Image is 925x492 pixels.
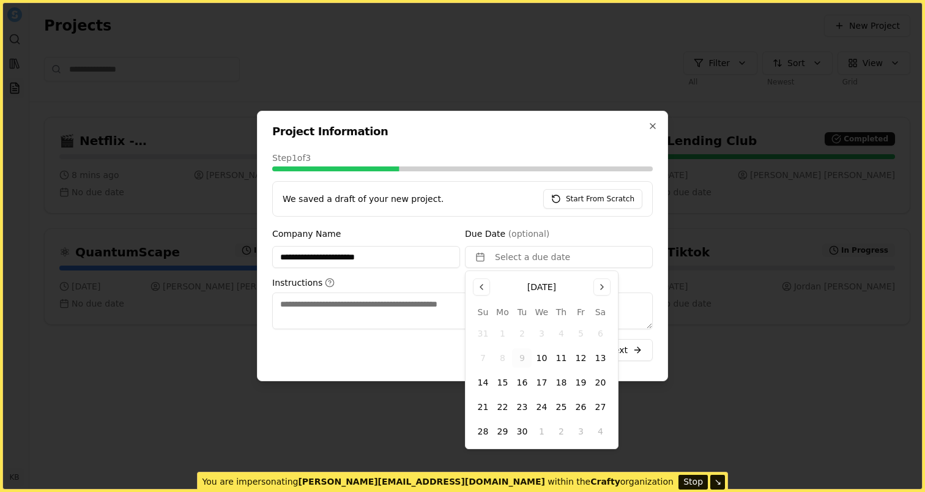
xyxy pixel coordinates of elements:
button: Select a due date [465,246,653,268]
button: Thursday, October 2nd, 2025 [551,422,571,441]
label: Company Name [272,229,341,239]
button: Sunday, September 21st, 2025 [473,397,492,417]
button: Thursday, September 25th, 2025 [551,397,571,417]
button: Tuesday, September 30th, 2025 [512,422,532,441]
button: Saturday, September 27th, 2025 [590,397,610,417]
th: Saturday [590,305,610,319]
span: We saved a draft of your new project. [283,193,444,205]
button: Go to the Next Month [593,278,611,296]
label: Due Date [465,229,549,239]
button: Stop [678,475,708,490]
b: Crafty [590,477,620,486]
button: Wednesday, September 17th, 2025 [532,373,551,392]
th: Thursday [551,305,571,319]
button: Start From Scratch [543,189,642,209]
span: Start From Scratch [566,194,634,204]
button: Wednesday, September 24th, 2025 [532,397,551,417]
button: Monday, September 22nd, 2025 [492,397,512,417]
button: Friday, September 12th, 2025 [571,348,590,368]
button: Saturday, October 4th, 2025 [590,422,610,441]
th: Wednesday [532,305,551,319]
button: Tuesday, September 16th, 2025 [512,373,532,392]
button: [DATE] [497,278,586,296]
button: Friday, September 26th, 2025 [571,397,590,417]
button: Go to the Previous Month [473,278,490,296]
span: Step 1 of 3 [272,152,311,164]
label: Instructions [272,278,653,288]
span: (optional) [508,229,550,239]
button: Sunday, September 14th, 2025 [473,373,492,392]
th: Sunday [473,305,492,319]
h2: Project Information [272,126,653,137]
button: Thursday, September 11th, 2025 [551,348,571,368]
button: Wednesday, September 10th, 2025 [532,348,551,368]
button: Sunday, September 28th, 2025 [473,422,492,441]
p: You are impersonating within the organization [202,476,674,488]
button: Thursday, September 18th, 2025 [551,373,571,392]
button: Tuesday, September 23rd, 2025 [512,397,532,417]
button: ↘ [710,475,725,490]
b: [PERSON_NAME][EMAIL_ADDRESS][DOMAIN_NAME] [298,477,544,486]
button: Wednesday, October 1st, 2025 [532,422,551,441]
th: Friday [571,305,590,319]
button: Friday, September 19th, 2025 [571,373,590,392]
button: Monday, September 29th, 2025 [492,422,512,441]
button: Saturday, September 20th, 2025 [590,373,610,392]
th: Tuesday [512,305,532,319]
table: September 2025 [473,305,610,441]
button: Friday, October 3rd, 2025 [571,422,590,441]
button: Monday, September 15th, 2025 [492,373,512,392]
button: Saturday, September 13th, 2025 [590,348,610,368]
th: Monday [492,305,512,319]
button: Next [597,339,653,361]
